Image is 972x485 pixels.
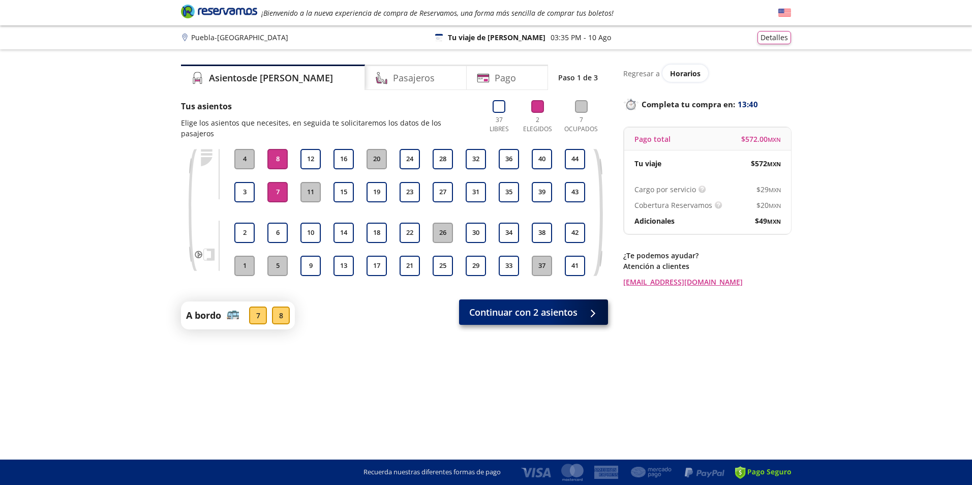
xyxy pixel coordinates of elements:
[623,68,660,79] p: Regresar a
[181,4,257,22] a: Brand Logo
[499,149,519,169] button: 36
[741,134,781,144] span: $ 572.00
[267,256,288,276] button: 5
[433,223,453,243] button: 26
[466,256,486,276] button: 29
[333,149,354,169] button: 16
[300,223,321,243] button: 10
[634,158,661,169] p: Tu viaje
[466,149,486,169] button: 32
[769,202,781,209] small: MXN
[267,149,288,169] button: 8
[670,69,701,78] span: Horarios
[738,99,758,110] span: 13:40
[234,223,255,243] button: 2
[249,307,267,324] div: 7
[367,182,387,202] button: 19
[623,261,791,271] p: Atención a clientes
[751,158,781,169] span: $ 572
[466,182,486,202] button: 31
[267,182,288,202] button: 7
[367,149,387,169] button: 20
[400,256,420,276] button: 21
[466,223,486,243] button: 30
[433,256,453,276] button: 25
[234,182,255,202] button: 3
[400,182,420,202] button: 23
[757,31,791,44] button: Detalles
[469,306,578,319] span: Continuar con 2 asientos
[181,100,475,112] p: Tus asientos
[393,71,435,85] h4: Pasajeros
[433,149,453,169] button: 28
[755,216,781,226] span: $ 49
[532,149,552,169] button: 40
[565,256,585,276] button: 41
[532,223,552,243] button: 38
[272,307,290,324] div: 8
[333,182,354,202] button: 15
[634,200,712,210] p: Cobertura Reservamos
[551,32,611,43] p: 03:35 PM - 10 Ago
[300,149,321,169] button: 12
[767,160,781,168] small: MXN
[623,277,791,287] a: [EMAIL_ADDRESS][DOMAIN_NAME]
[400,149,420,169] button: 24
[623,250,791,261] p: ¿Te podemos ayudar?
[521,115,555,134] p: 2 Elegidos
[191,32,288,43] p: Puebla - [GEOGRAPHIC_DATA]
[367,223,387,243] button: 18
[756,200,781,210] span: $ 20
[767,218,781,225] small: MXN
[363,467,501,477] p: Recuerda nuestras diferentes formas de pago
[499,182,519,202] button: 35
[433,182,453,202] button: 27
[499,256,519,276] button: 33
[367,256,387,276] button: 17
[634,134,671,144] p: Pago total
[495,71,516,85] h4: Pago
[532,256,552,276] button: 37
[562,115,600,134] p: 7 Ocupados
[558,72,598,83] p: Paso 1 de 3
[485,115,513,134] p: 37 Libres
[756,184,781,195] span: $ 29
[261,8,614,18] em: ¡Bienvenido a la nueva experiencia de compra de Reservamos, una forma más sencilla de comprar tus...
[768,136,781,143] small: MXN
[769,186,781,194] small: MXN
[778,7,791,19] button: English
[267,223,288,243] button: 6
[565,149,585,169] button: 44
[186,309,221,322] p: A bordo
[532,182,552,202] button: 39
[623,97,791,111] p: Completa tu compra en :
[634,184,696,195] p: Cargo por servicio
[234,256,255,276] button: 1
[499,223,519,243] button: 34
[565,182,585,202] button: 43
[565,223,585,243] button: 42
[623,65,791,82] div: Regresar a ver horarios
[300,256,321,276] button: 9
[181,4,257,19] i: Brand Logo
[234,149,255,169] button: 4
[400,223,420,243] button: 22
[448,32,545,43] p: Tu viaje de [PERSON_NAME]
[333,256,354,276] button: 13
[300,182,321,202] button: 11
[333,223,354,243] button: 14
[634,216,675,226] p: Adicionales
[459,299,608,325] button: Continuar con 2 asientos
[181,117,475,139] p: Elige los asientos que necesites, en seguida te solicitaremos los datos de los pasajeros
[209,71,333,85] h4: Asientos de [PERSON_NAME]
